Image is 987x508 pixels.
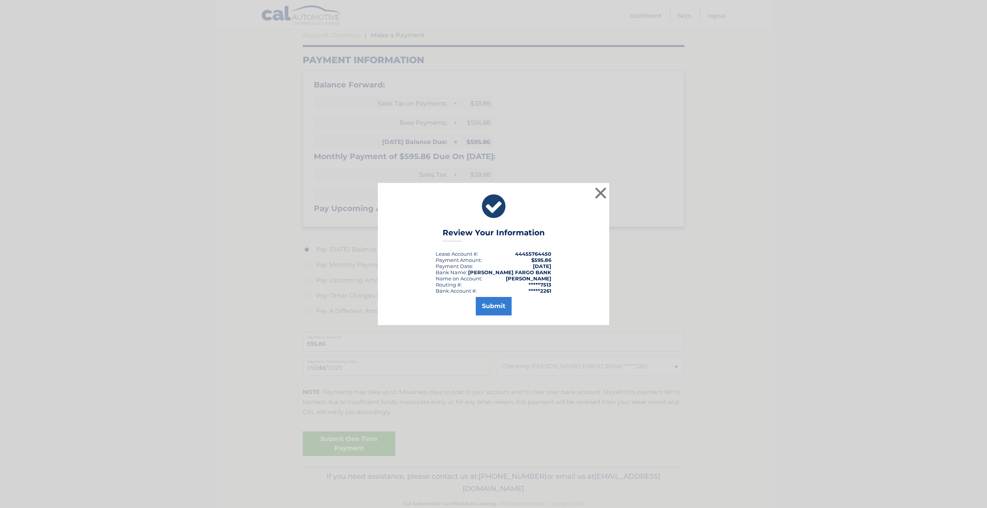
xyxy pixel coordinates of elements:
[533,263,551,269] span: [DATE]
[476,297,512,315] button: Submit
[515,251,551,257] strong: 44455764450
[468,269,551,275] strong: [PERSON_NAME] FARGO BANK
[436,263,472,269] span: Payment Date
[531,257,551,263] span: $595.86
[436,257,482,263] div: Payment Amount:
[506,275,551,282] strong: [PERSON_NAME]
[443,228,545,241] h3: Review Your Information
[436,251,478,257] div: Lease Account #:
[436,269,467,275] div: Bank Name:
[436,275,482,282] div: Name on Account:
[436,263,473,269] div: :
[436,288,477,294] div: Bank Account #:
[436,282,462,288] div: Routing #:
[593,185,608,201] button: ×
